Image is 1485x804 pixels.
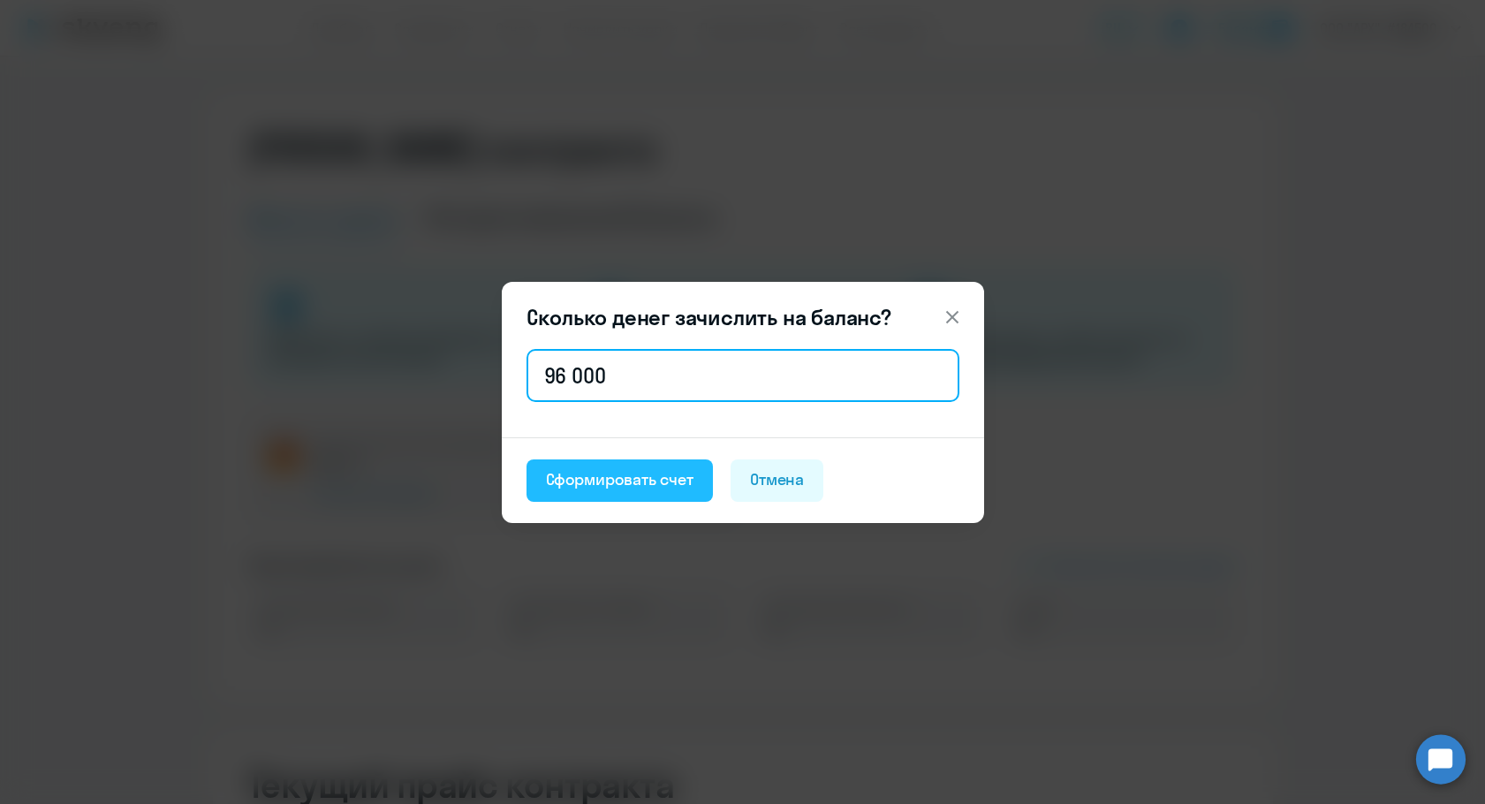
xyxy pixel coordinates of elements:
div: Отмена [750,468,805,491]
input: 1 000 000 000 ₽ [527,349,959,402]
header: Сколько денег зачислить на баланс? [502,303,984,331]
div: Сформировать счет [546,468,693,491]
button: Отмена [731,459,824,502]
button: Сформировать счет [527,459,713,502]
